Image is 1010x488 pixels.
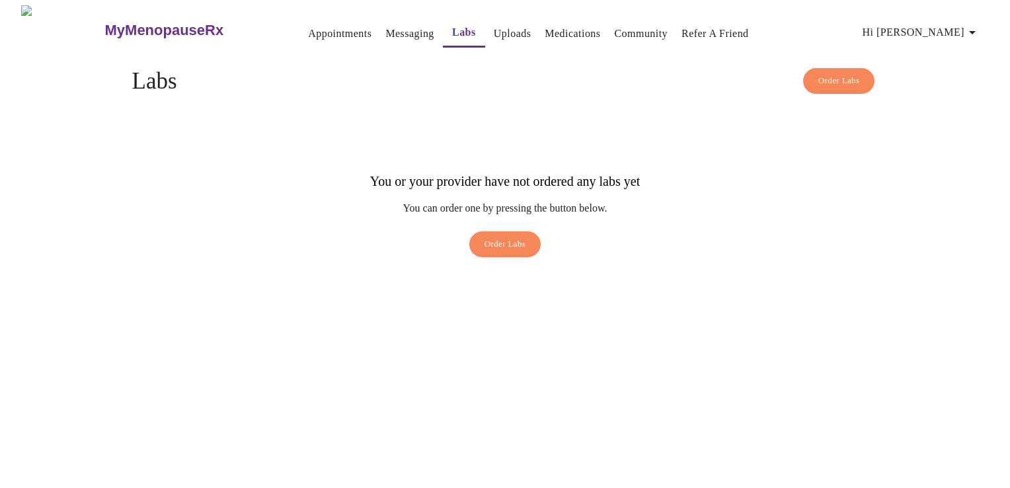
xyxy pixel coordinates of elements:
h3: You or your provider have not ordered any labs yet [370,174,640,189]
button: Medications [539,20,605,47]
a: Uploads [494,24,531,43]
span: Order Labs [485,237,526,252]
button: Labs [443,19,485,48]
button: Uploads [488,20,537,47]
button: Appointments [303,20,377,47]
a: Medications [545,24,600,43]
span: Hi [PERSON_NAME] [863,23,980,42]
a: Messaging [385,24,434,43]
button: Hi [PERSON_NAME] [857,19,986,46]
h4: Labs [132,68,878,95]
span: Order Labs [818,73,860,89]
button: Order Labs [469,231,541,257]
button: Order Labs [803,68,875,94]
a: Refer a Friend [681,24,749,43]
button: Refer a Friend [676,20,754,47]
button: Messaging [380,20,439,47]
a: Appointments [308,24,371,43]
a: MyMenopauseRx [103,7,276,54]
img: MyMenopauseRx Logo [21,5,103,55]
button: Community [609,20,673,47]
a: Community [614,24,668,43]
h3: MyMenopauseRx [105,22,224,39]
p: You can order one by pressing the button below. [370,202,640,214]
a: Order Labs [466,231,545,264]
a: Labs [452,23,476,42]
